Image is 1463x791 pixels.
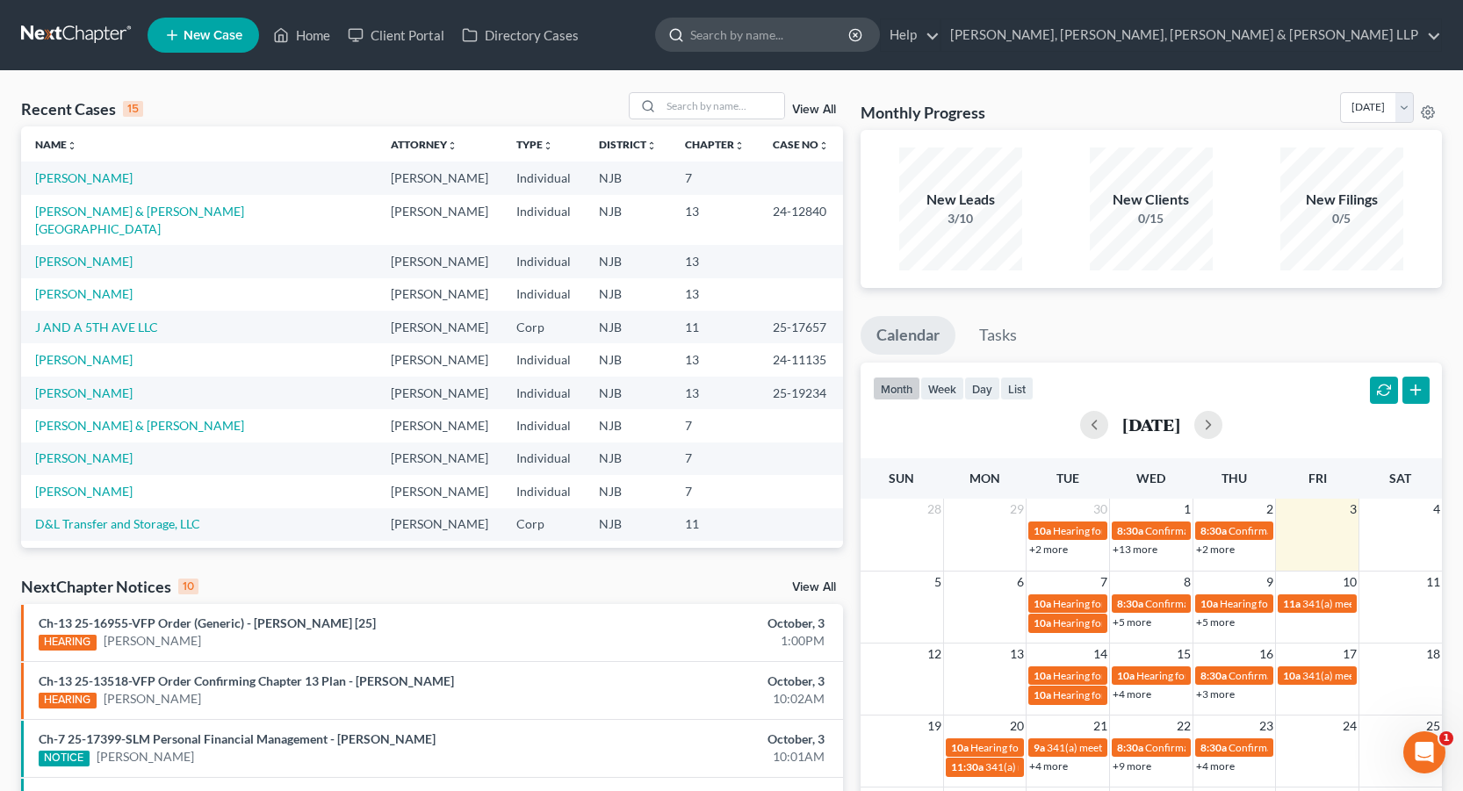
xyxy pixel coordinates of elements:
a: Home [264,19,339,51]
td: NJB [585,442,671,475]
td: [PERSON_NAME] [377,278,502,311]
span: Hearing for [PERSON_NAME] [1053,688,1190,701]
td: NJB [585,311,671,343]
td: [PERSON_NAME] [377,541,502,573]
span: 8 [1182,572,1193,593]
td: Individual [502,377,585,409]
span: 11 [1424,572,1442,593]
div: New Clients [1090,190,1213,210]
span: 30 [1092,499,1109,520]
span: 11:30a [951,760,984,773]
a: Help [881,19,940,51]
span: Hearing for Fulme Cruces [PERSON_NAME] De Zeballo [1053,616,1306,629]
td: 24-12840 [759,195,843,245]
a: +4 more [1196,759,1235,773]
h3: Monthly Progress [861,102,985,123]
td: Individual [502,245,585,277]
div: NextChapter Notices [21,576,198,597]
span: Mon [969,471,1000,485]
td: [PERSON_NAME] [377,442,502,475]
span: New Case [184,29,242,42]
td: 13 [671,343,759,376]
div: 0/5 [1280,210,1403,227]
span: 4 [1431,499,1442,520]
span: 8:30a [1200,524,1227,537]
span: 1 [1182,499,1193,520]
td: 25-17657 [759,311,843,343]
i: unfold_more [447,140,458,151]
a: Ch-13 25-16955-VFP Order (Generic) - [PERSON_NAME] [25] [39,615,376,630]
div: New Leads [899,190,1022,210]
span: 10a [1117,669,1135,682]
i: unfold_more [818,140,829,151]
a: Directory Cases [453,19,587,51]
td: 7 [671,475,759,507]
span: 24 [1341,715,1358,737]
span: Hearing for [PERSON_NAME] [970,741,1107,754]
td: NJB [585,162,671,194]
a: [PERSON_NAME] [35,254,133,269]
div: 10:01AM [574,748,825,766]
td: 25-19234 [759,377,843,409]
a: [PERSON_NAME] [104,690,201,708]
span: Hearing for [PERSON_NAME] [1220,597,1357,610]
div: 15 [123,101,143,117]
a: [PERSON_NAME] & [PERSON_NAME] [35,418,244,433]
a: View All [792,581,836,593]
span: 3 [1348,499,1358,520]
a: [PERSON_NAME] [104,632,201,650]
td: [PERSON_NAME] [377,343,502,376]
div: 10 [178,579,198,594]
td: 13 [671,377,759,409]
div: 10:02AM [574,690,825,708]
td: 11 [671,311,759,343]
td: Individual [502,343,585,376]
a: [PERSON_NAME] [35,170,133,185]
h2: [DATE] [1122,415,1180,434]
span: 10 [1341,572,1358,593]
span: 10a [1034,616,1051,629]
div: 1:00PM [574,632,825,650]
span: Tue [1056,471,1079,485]
td: [PERSON_NAME] [377,377,502,409]
span: 341(a) meeting for [PERSON_NAME] [1047,741,1216,754]
td: NJB [585,245,671,277]
span: 10a [1034,597,1051,610]
span: 23 [1258,715,1275,737]
a: Client Portal [339,19,453,51]
span: Hearing for Fulme Cruces [PERSON_NAME] De Zeballo [1053,597,1306,610]
i: unfold_more [67,140,77,151]
a: +13 more [1113,543,1157,556]
i: unfold_more [543,140,553,151]
span: 20 [1008,715,1026,737]
span: 29 [1008,499,1026,520]
span: 11a [1283,597,1301,610]
span: 1 [1439,731,1453,745]
div: October, 3 [574,672,825,690]
div: Recent Cases [21,98,143,119]
button: day [964,377,1000,400]
div: 3/10 [899,210,1022,227]
td: [PERSON_NAME] [377,475,502,507]
td: 7 [671,162,759,194]
a: Tasks [963,316,1033,355]
td: NJB [585,475,671,507]
span: 2 [1265,499,1275,520]
a: J AND A 5TH AVE LLC [35,320,158,334]
span: 7 [1099,572,1109,593]
span: Sat [1389,471,1411,485]
a: +2 more [1029,543,1068,556]
td: Corp [502,311,585,343]
span: 22 [1175,715,1193,737]
span: 14 [1092,644,1109,665]
div: 0/15 [1090,210,1213,227]
span: 10a [951,741,969,754]
a: [PERSON_NAME] [35,286,133,301]
a: +5 more [1113,615,1151,629]
a: +9 more [1113,759,1151,773]
span: Hearing for [PERSON_NAME] [1053,669,1190,682]
a: Ch-13 25-13518-VFP Order Confirming Chapter 13 Plan - [PERSON_NAME] [39,673,454,688]
span: Confirmation hearing for [PERSON_NAME] [1145,597,1344,610]
td: Individual [502,195,585,245]
td: 24-11135 [759,343,843,376]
